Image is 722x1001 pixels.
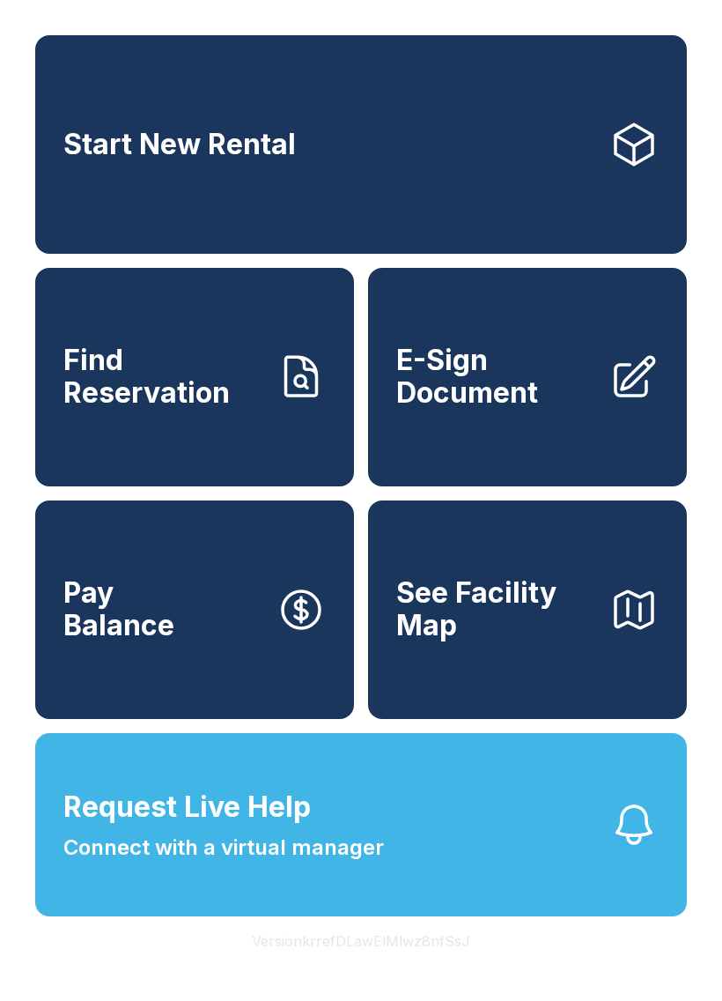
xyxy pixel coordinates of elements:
button: See Facility Map [368,500,687,719]
span: Find Reservation [63,345,262,409]
a: E-Sign Document [368,268,687,486]
a: Find Reservation [35,268,354,486]
span: Pay Balance [63,577,174,641]
button: Request Live HelpConnect with a virtual manager [35,733,687,916]
button: PayBalance [35,500,354,719]
a: Start New Rental [35,35,687,254]
span: E-Sign Document [396,345,595,409]
span: Request Live Help [63,786,311,828]
button: VersionkrrefDLawElMlwz8nfSsJ [238,916,484,966]
span: Connect with a virtual manager [63,832,384,864]
span: Start New Rental [63,129,296,161]
span: See Facility Map [396,577,595,641]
